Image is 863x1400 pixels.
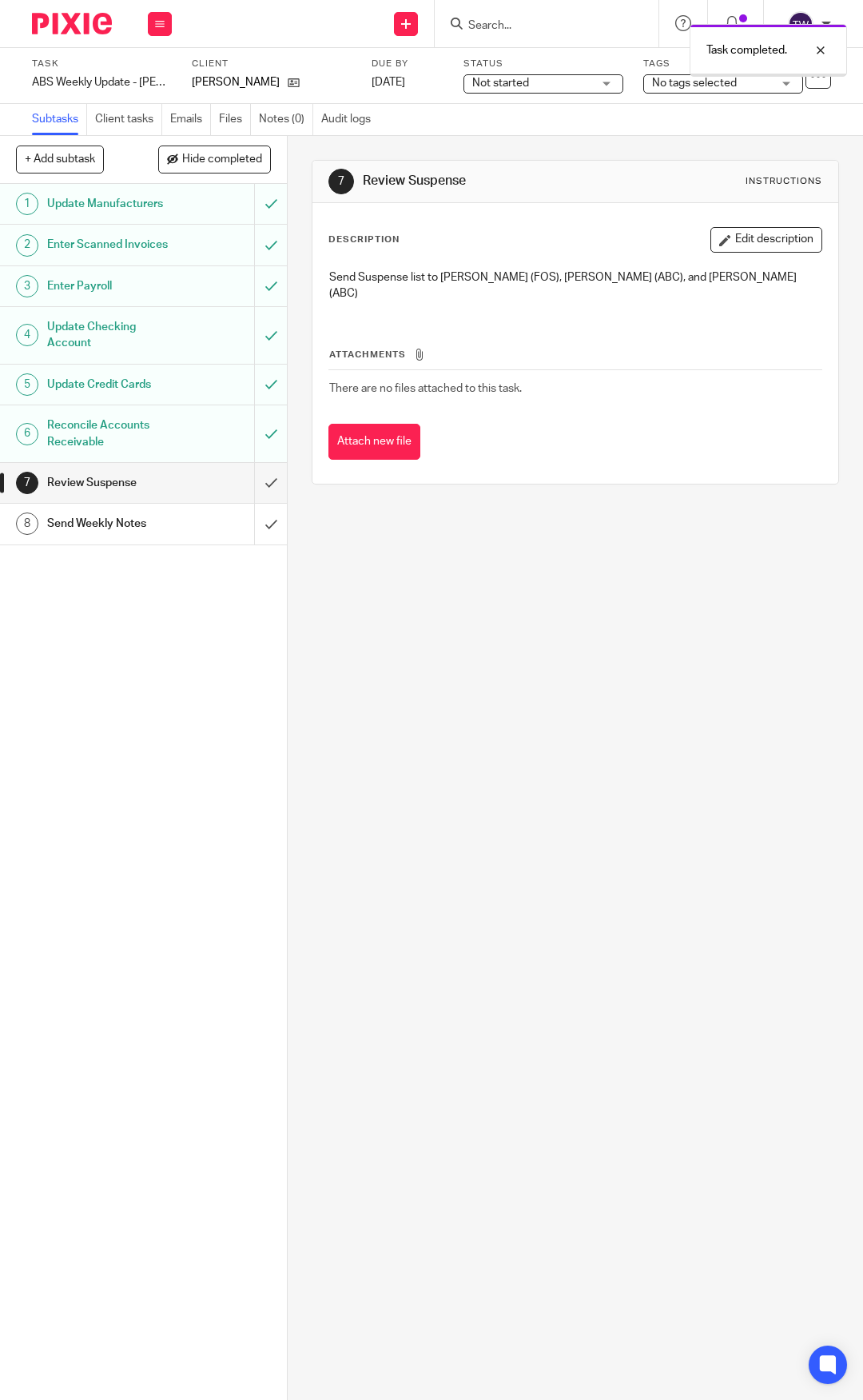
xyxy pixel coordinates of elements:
[16,324,38,346] div: 4
[47,413,175,454] h1: Reconcile Accounts Receivable
[328,169,354,194] div: 7
[47,512,175,536] h1: Send Weekly Notes
[321,104,379,135] a: Audit logs
[328,233,400,246] p: Description
[192,58,352,70] label: Client
[47,233,175,257] h1: Enter Scanned Invoices
[363,173,610,189] h1: Review Suspense
[329,269,821,302] p: Send Suspense list to [PERSON_NAME] (FOS), [PERSON_NAME] (ABC), and [PERSON_NAME] (ABC)
[32,74,172,90] div: ABS Weekly Update - [PERSON_NAME]
[32,104,87,135] a: Subtasks
[16,146,104,173] button: + Add subtask
[16,472,38,494] div: 7
[16,513,38,535] div: 8
[710,227,822,253] button: Edit description
[47,315,175,356] h1: Update Checking Account
[329,383,522,394] span: There are no files attached to this task.
[372,77,405,88] span: [DATE]
[16,234,38,257] div: 2
[472,78,529,89] span: Not started
[16,193,38,215] div: 1
[16,423,38,445] div: 6
[788,11,813,37] img: svg%3E
[47,373,175,397] h1: Update Credit Cards
[47,192,175,216] h1: Update Manufacturers
[219,104,251,135] a: Files
[32,58,172,70] label: Task
[182,154,262,166] span: Hide completed
[95,104,162,135] a: Client tasks
[170,104,211,135] a: Emails
[329,350,406,359] span: Attachments
[652,78,737,89] span: No tags selected
[706,42,787,58] p: Task completed.
[16,373,38,396] div: 5
[372,58,443,70] label: Due by
[746,175,822,188] div: Instructions
[47,274,175,298] h1: Enter Payroll
[32,13,112,34] img: Pixie
[259,104,313,135] a: Notes (0)
[47,471,175,495] h1: Review Suspense
[32,74,172,90] div: ABS Weekly Update - Cahill
[16,275,38,297] div: 3
[192,74,280,90] p: [PERSON_NAME]
[158,146,271,173] button: Hide completed
[328,424,420,460] button: Attach new file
